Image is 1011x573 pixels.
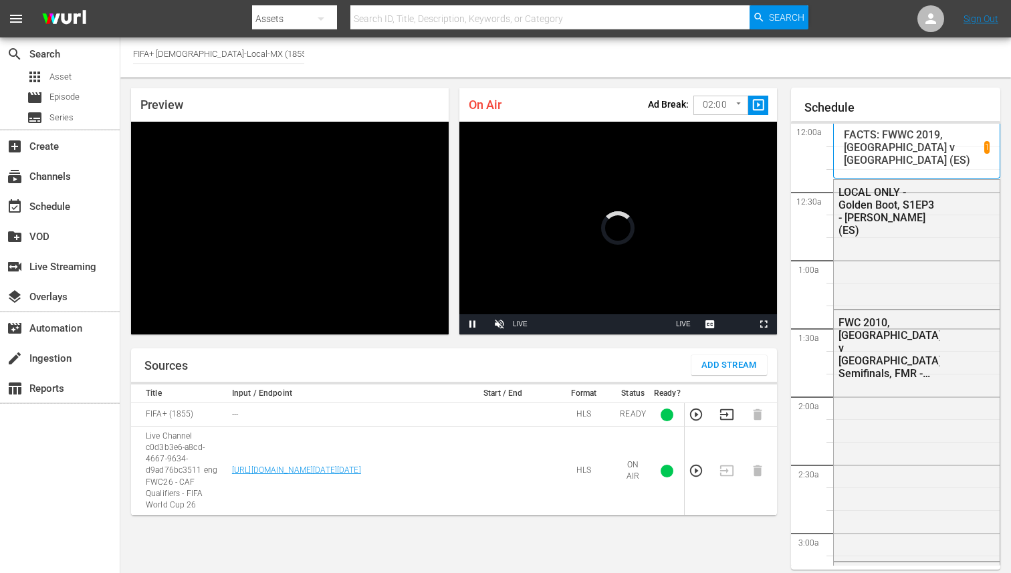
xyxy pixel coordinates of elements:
div: FWC 2010, [GEOGRAPHIC_DATA] v [GEOGRAPHIC_DATA], Semifinals, FMR - New Commentary (ES) [838,316,939,380]
td: HLS [552,427,616,515]
td: FIFA+ (1855) [131,403,228,427]
p: FACTS: FWWC 2019, [GEOGRAPHIC_DATA] v [GEOGRAPHIC_DATA] (ES) [844,128,984,166]
p: 1 [985,142,990,152]
button: Picture-in-Picture [723,314,750,334]
span: Channels [7,168,23,185]
span: Automation [7,320,23,336]
span: Live Streaming [7,259,23,275]
button: Captions [697,314,723,334]
button: Unmute [486,314,513,334]
span: Episode [27,90,43,106]
th: Ready? [650,384,685,403]
button: Add Stream [691,355,767,375]
div: LIVE [513,314,528,334]
td: ON AIR [616,427,650,515]
span: Episode [49,90,80,104]
div: 02:00 [693,92,748,118]
span: LIVE [676,320,691,328]
img: ans4CAIJ8jUAAAAAAAAAAAAAAAAAAAAAAAAgQb4GAAAAAAAAAAAAAAAAAAAAAAAAJMjXAAAAAAAAAAAAAAAAAAAAAAAAgAT5G... [32,3,96,35]
button: Pause [459,314,486,334]
th: Start / End [455,384,552,403]
div: Video Player [131,122,449,334]
span: Create [7,138,23,154]
td: Live Channel c0d3b3e6-a8cd-4667-9634-d9ad76bc3511 eng FWC26 - CAF Qualifiers - FIFA World Cup 26 [131,427,228,515]
span: menu [8,11,24,27]
div: LOCAL ONLY - Golden Boot, S1EP3 - [PERSON_NAME] (ES) [838,186,939,237]
th: Status [616,384,650,403]
span: Search [769,5,804,29]
button: Fullscreen [750,314,777,334]
span: Ingestion [7,350,23,366]
span: Schedule [7,199,23,215]
span: Series [49,111,74,124]
span: On Air [469,98,501,112]
td: HLS [552,403,616,427]
h1: Schedule [804,101,1000,114]
span: Asset [27,69,43,85]
span: slideshow_sharp [751,98,766,113]
button: Transition [719,407,734,422]
span: Asset [49,70,72,84]
a: [URL][DOMAIN_NAME][DATE][DATE] [232,465,361,475]
th: Input / Endpoint [228,384,455,403]
span: Add Stream [701,358,757,373]
span: Preview [140,98,183,112]
div: Video Player [459,122,777,334]
span: Series [27,110,43,126]
button: Preview Stream [689,463,703,478]
button: Search [750,5,808,29]
td: READY [616,403,650,427]
th: Title [131,384,228,403]
button: Preview Stream [689,407,703,422]
span: Overlays [7,289,23,305]
button: Seek to live, currently behind live [670,314,697,334]
span: Search [7,46,23,62]
p: Ad Break: [648,99,689,110]
a: Sign Out [964,13,998,24]
td: --- [228,403,455,427]
span: Reports [7,380,23,396]
h1: Sources [144,359,188,372]
th: Format [552,384,616,403]
span: VOD [7,229,23,245]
